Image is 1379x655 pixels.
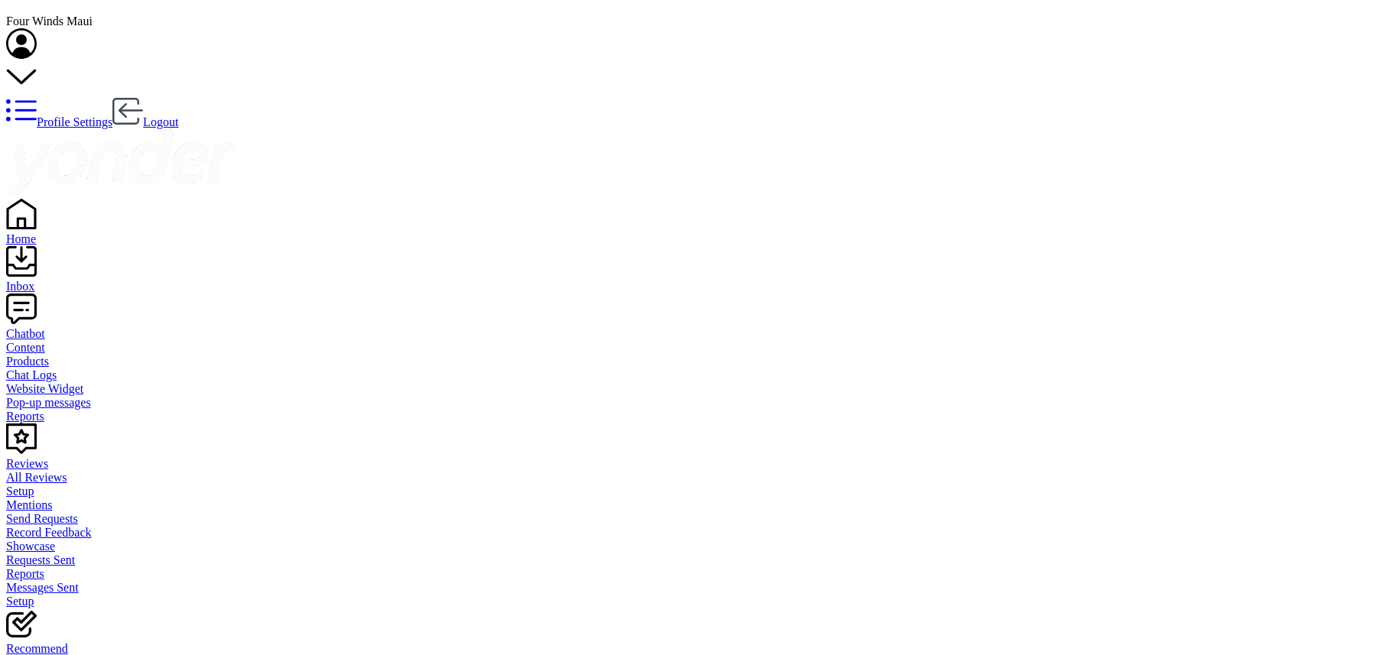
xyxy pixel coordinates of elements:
[6,512,1373,526] a: Send Requests
[6,266,1373,293] a: Inbox
[112,115,178,128] a: Logout
[6,485,1373,498] a: Setup
[6,355,1373,368] a: Products
[6,129,236,196] img: yonder-white-logo.png
[6,595,1373,608] a: Setup
[6,341,1373,355] a: Content
[6,15,1373,28] div: Four Winds Maui
[6,219,1373,246] a: Home
[6,526,1373,540] a: Record Feedback
[6,280,1373,293] div: Inbox
[6,471,1373,485] a: All Reviews
[6,115,112,128] a: Profile Settings
[6,457,1373,471] div: Reviews
[6,396,1373,410] a: Pop-up messages
[6,368,1373,382] a: Chat Logs
[6,327,1373,341] div: Chatbot
[6,232,1373,246] div: Home
[6,581,1373,595] a: Messages Sent
[6,313,1373,341] a: Chatbot
[6,443,1373,471] a: Reviews
[6,540,1373,553] a: Showcase
[6,553,1373,567] a: Requests Sent
[6,567,1373,581] a: Reports
[6,498,1373,512] a: Mentions
[6,410,1373,423] a: Reports
[6,382,1373,396] a: Website Widget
